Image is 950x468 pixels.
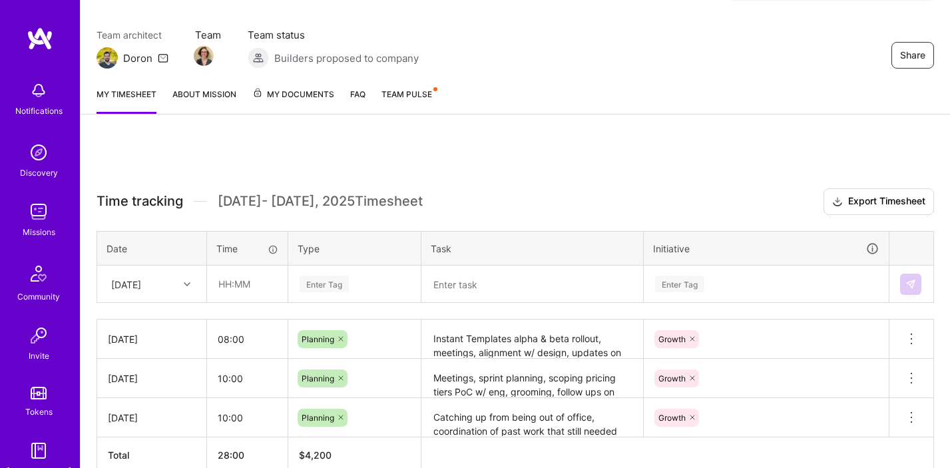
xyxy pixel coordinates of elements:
[108,371,196,385] div: [DATE]
[302,334,334,344] span: Planning
[17,290,60,304] div: Community
[421,231,644,266] th: Task
[350,87,365,114] a: FAQ
[300,274,349,294] div: Enter Tag
[97,231,207,266] th: Date
[108,332,196,346] div: [DATE]
[97,193,183,210] span: Time tracking
[299,449,332,461] span: $ 4,200
[423,321,642,357] textarea: Instant Templates alpha & beta rollout, meetings, alignment w/ design, updates on team progress, ...
[216,242,278,256] div: Time
[23,258,55,290] img: Community
[381,89,432,99] span: Team Pulse
[207,361,288,396] input: HH:MM
[97,87,156,114] a: My timesheet
[891,42,934,69] button: Share
[824,188,934,215] button: Export Timesheet
[194,46,214,66] img: Team Member Avatar
[248,28,419,42] span: Team status
[25,198,52,225] img: teamwork
[111,277,141,291] div: [DATE]
[108,411,196,425] div: [DATE]
[905,279,916,290] img: Submit
[900,49,925,62] span: Share
[288,231,421,266] th: Type
[25,405,53,419] div: Tokens
[655,274,704,294] div: Enter Tag
[15,104,63,118] div: Notifications
[248,47,269,69] img: Builders proposed to company
[172,87,236,114] a: About Mission
[423,399,642,436] textarea: Catching up from being out of office, coordination of past work that still needed follow up, spri...
[97,28,168,42] span: Team architect
[25,322,52,349] img: Invite
[208,266,287,302] input: HH:MM
[20,166,58,180] div: Discovery
[653,241,879,256] div: Initiative
[184,281,190,288] i: icon Chevron
[195,28,221,42] span: Team
[423,360,642,397] textarea: Meetings, sprint planning, scoping pricing tiers PoC w/ eng, grooming, follow ups on releases fro...
[658,334,686,344] span: Growth
[123,51,152,65] div: Doron
[381,87,436,114] a: Team Pulse
[158,53,168,63] i: icon Mail
[658,413,686,423] span: Growth
[29,349,49,363] div: Invite
[25,77,52,104] img: bell
[97,47,118,69] img: Team Architect
[31,387,47,399] img: tokens
[832,195,843,209] i: icon Download
[658,373,686,383] span: Growth
[207,400,288,435] input: HH:MM
[27,27,53,51] img: logo
[23,225,55,239] div: Missions
[25,139,52,166] img: discovery
[218,193,423,210] span: [DATE] - [DATE] , 2025 Timesheet
[302,373,334,383] span: Planning
[25,437,52,464] img: guide book
[252,87,334,114] a: My Documents
[207,322,288,357] input: HH:MM
[302,413,334,423] span: Planning
[195,45,212,67] a: Team Member Avatar
[274,51,419,65] span: Builders proposed to company
[252,87,334,102] span: My Documents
